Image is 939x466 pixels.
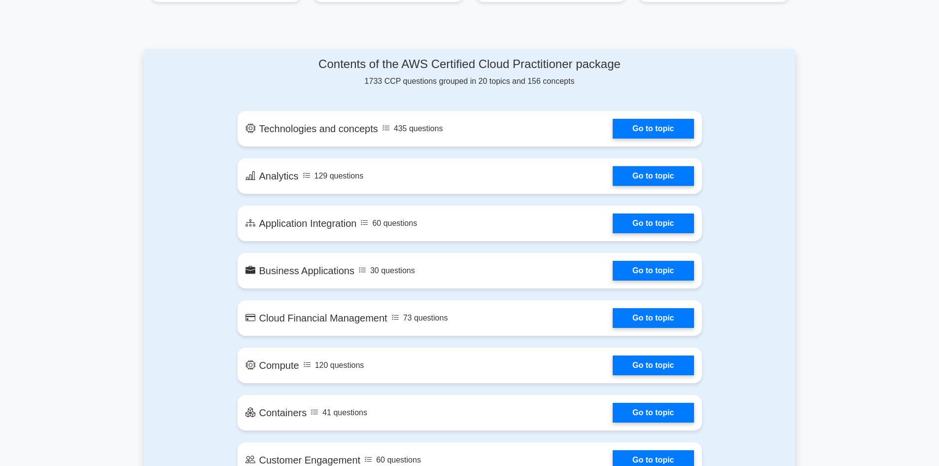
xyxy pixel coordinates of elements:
[613,214,694,233] a: Go to topic
[238,57,702,72] h4: Contents of the AWS Certified Cloud Practitioner package
[613,261,694,281] a: Go to topic
[613,119,694,139] a: Go to topic
[613,308,694,328] a: Go to topic
[613,403,694,423] a: Go to topic
[238,57,702,87] div: 1733 CCP questions grouped in 20 topics and 156 concepts
[613,166,694,186] a: Go to topic
[613,356,694,375] a: Go to topic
